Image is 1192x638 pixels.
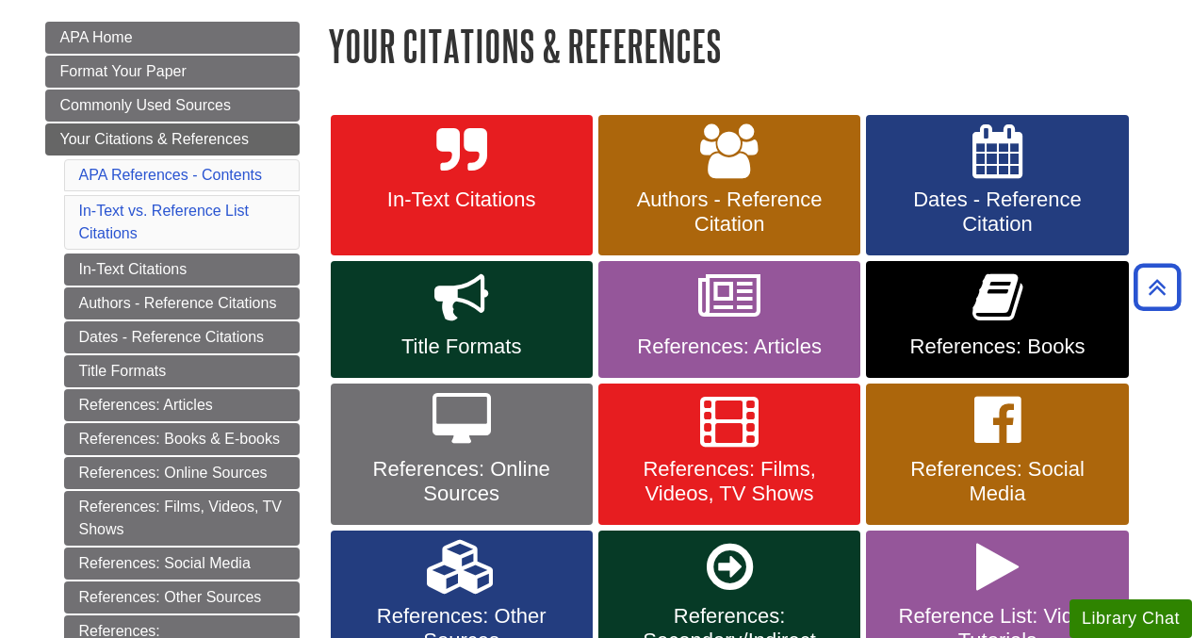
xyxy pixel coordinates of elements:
span: Format Your Paper [60,63,187,79]
a: In-Text Citations [64,254,300,286]
span: Dates - Reference Citation [880,188,1114,237]
a: References: Books & E-books [64,423,300,455]
a: APA Home [45,22,300,54]
h1: Your Citations & References [328,22,1148,70]
a: References: Books [866,261,1128,378]
a: In-Text vs. Reference List Citations [79,203,250,241]
span: In-Text Citations [345,188,579,212]
a: Back to Top [1127,274,1187,300]
a: Title Formats [64,355,300,387]
a: References: Other Sources [64,581,300,613]
a: References: Articles [64,389,300,421]
a: References: Online Sources [331,384,593,525]
a: Title Formats [331,261,593,378]
span: References: Articles [612,335,846,359]
a: References: Films, Videos, TV Shows [64,491,300,546]
a: References: Social Media [64,548,300,580]
button: Library Chat [1070,599,1192,638]
a: References: Social Media [866,384,1128,525]
a: References: Films, Videos, TV Shows [598,384,860,525]
a: APA References - Contents [79,167,262,183]
span: Commonly Used Sources [60,97,231,113]
a: References: Articles [598,261,860,378]
span: References: Books [880,335,1114,359]
a: Your Citations & References [45,123,300,155]
span: References: Online Sources [345,457,579,506]
a: References: Online Sources [64,457,300,489]
a: In-Text Citations [331,115,593,256]
span: Title Formats [345,335,579,359]
span: References: Films, Videos, TV Shows [612,457,846,506]
span: APA Home [60,29,133,45]
span: Authors - Reference Citation [612,188,846,237]
a: Authors - Reference Citation [598,115,860,256]
a: Format Your Paper [45,56,300,88]
a: Authors - Reference Citations [64,287,300,319]
span: Your Citations & References [60,131,249,147]
a: Dates - Reference Citations [64,321,300,353]
a: Dates - Reference Citation [866,115,1128,256]
span: References: Social Media [880,457,1114,506]
a: Commonly Used Sources [45,90,300,122]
